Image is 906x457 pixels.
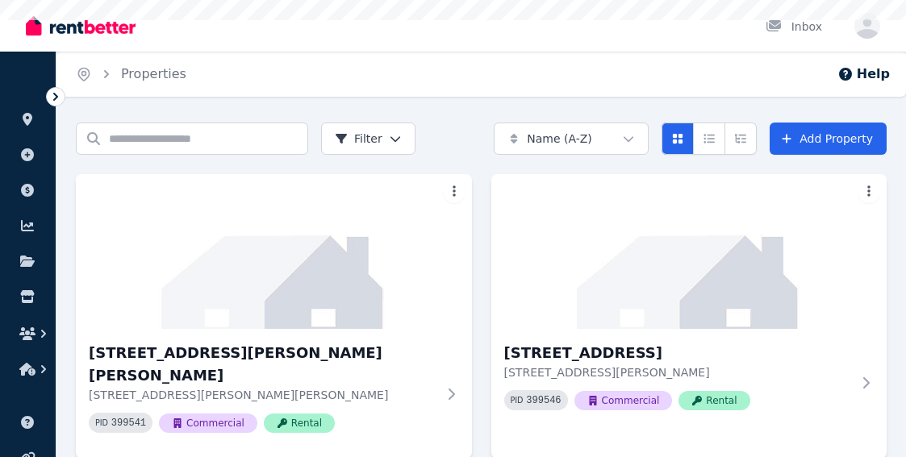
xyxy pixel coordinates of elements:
[321,123,415,155] button: Filter
[858,181,880,203] button: More options
[443,181,466,203] button: More options
[491,174,887,329] img: 207 The Parade, Norwood
[264,413,335,433] span: Rental
[693,123,725,155] button: Compact list view
[662,123,694,155] button: Card view
[491,174,887,436] a: 207 The Parade, Norwood[STREET_ADDRESS][STREET_ADDRESS][PERSON_NAME]PID 399546CommercialRental
[678,391,749,410] span: Rental
[335,131,382,147] span: Filter
[770,123,887,155] a: Add Property
[111,418,146,429] code: 399541
[504,342,852,364] h3: [STREET_ADDRESS]
[95,418,108,427] small: PID
[766,19,822,35] div: Inbox
[527,131,592,147] span: Name (A-Z)
[76,174,472,329] img: 5 George St, Stepney
[724,123,757,155] button: Expanded list view
[574,391,673,410] span: Commercial
[494,123,649,155] button: Name (A-Z)
[56,52,206,97] nav: Breadcrumb
[504,364,852,380] p: [STREET_ADDRESS][PERSON_NAME]
[26,14,136,38] img: RentBetter
[662,123,757,155] div: View options
[837,64,890,84] button: Help
[526,395,561,406] code: 399546
[121,66,186,81] a: Properties
[89,342,436,387] h3: [STREET_ADDRESS][PERSON_NAME][PERSON_NAME]
[159,413,257,433] span: Commercial
[89,387,436,403] p: [STREET_ADDRESS][PERSON_NAME][PERSON_NAME]
[511,396,524,405] small: PID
